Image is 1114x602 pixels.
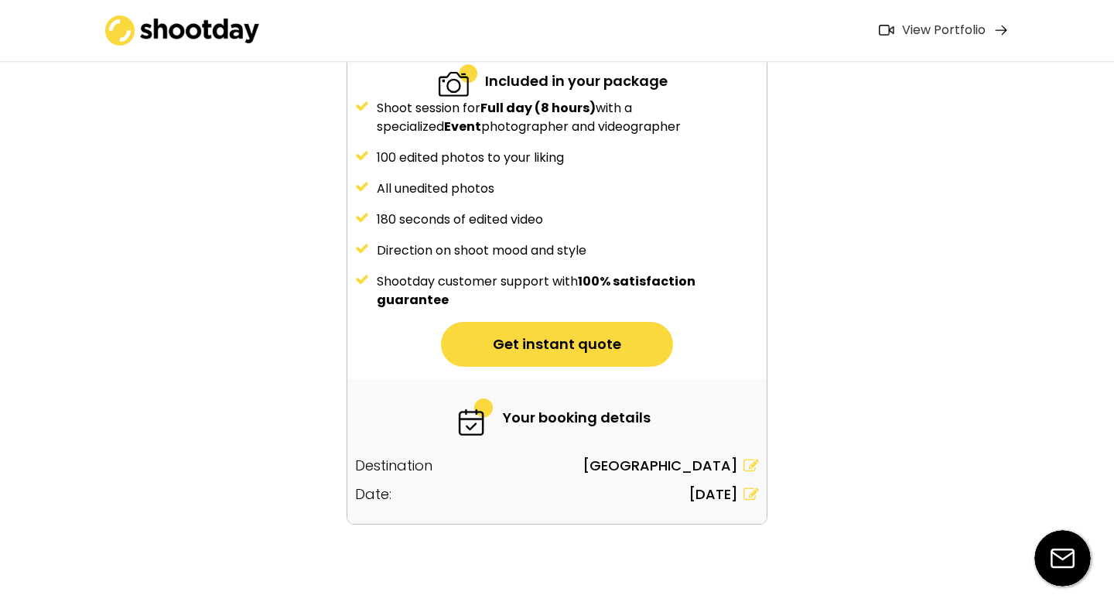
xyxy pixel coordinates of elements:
img: shootday_logo.png [105,15,260,46]
div: Shoot session for with a specialized photographer and videographer [377,99,759,136]
div: Direction on shoot mood and style [377,241,759,260]
img: Icon%20feather-video%402x.png [879,25,894,36]
div: 180 seconds of edited video [377,210,759,229]
strong: Full day (8 hours) [480,99,596,117]
div: View Portfolio [902,22,986,39]
div: [DATE] [689,484,738,505]
strong: Event [444,118,481,135]
div: Date: [355,484,391,505]
div: Destination [355,455,432,476]
img: 6-fast.svg [456,398,495,436]
img: email-icon%20%281%29.svg [1034,530,1091,587]
div: Your booking details [503,407,651,428]
button: Get instant quote [441,322,673,367]
div: [GEOGRAPHIC_DATA] [583,455,738,476]
strong: 100% satisfaction guarantee [377,272,698,309]
div: 100 edited photos to your liking [377,149,759,167]
div: All unedited photos [377,180,759,198]
img: 2-specialized.svg [439,62,477,99]
div: Included in your package [485,70,668,91]
div: Shootday customer support with [377,272,759,310]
